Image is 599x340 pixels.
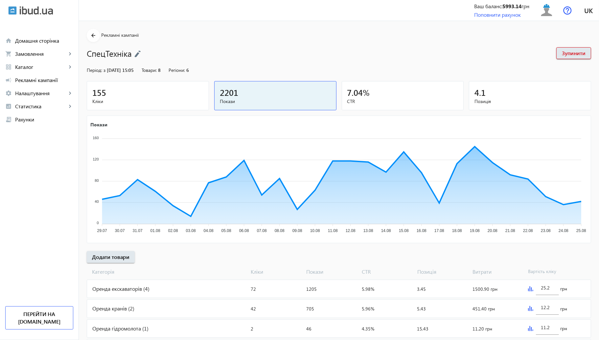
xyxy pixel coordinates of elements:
[15,90,67,96] span: Налаштування
[306,306,314,312] span: 705
[8,6,17,15] img: ibud.svg
[142,67,157,73] span: Товари:
[472,306,495,312] span: 451.40 грн
[474,3,529,10] div: Ваш баланс: грн
[347,98,458,105] span: CTR
[417,286,426,292] span: 3.45
[576,228,586,233] tspan: 25.08
[523,228,533,233] tspan: 22.08
[87,280,248,298] div: Оренда екскаваторів (4)
[92,253,129,261] span: Додати товари
[275,228,285,233] tspan: 08.08
[204,228,214,233] tspan: 04.08
[502,3,521,10] b: 5993.14
[15,64,67,70] span: Каталог
[472,326,492,332] span: 11.20 грн
[169,67,185,73] span: Регіони:
[584,6,593,14] span: uk
[133,228,143,233] tspan: 31.07
[525,268,581,275] span: Вартість кліку
[93,136,99,140] tspan: 160
[5,90,12,96] mat-icon: settings
[97,221,99,225] tspan: 0
[417,306,426,312] span: 5.43
[257,228,267,233] tspan: 07.08
[97,228,107,233] tspan: 29.07
[93,157,99,161] tspan: 120
[359,268,415,275] span: CTR
[415,268,470,275] span: Позиція
[528,286,533,291] img: graph.svg
[20,6,53,15] img: ibud_text.svg
[470,228,480,233] tspan: 19.08
[5,64,12,70] mat-icon: grid_view
[347,87,363,98] span: 7.04
[95,200,99,203] tspan: 40
[362,306,374,312] span: 5.96%
[399,228,409,233] tspan: 15.08
[5,37,12,44] mat-icon: home
[328,228,338,233] tspan: 11.08
[560,286,567,292] span: грн
[304,268,359,275] span: Покази
[107,67,134,73] span: [DATE] 15:05
[95,179,99,182] tspan: 80
[15,37,73,44] span: Домашня сторінка
[239,228,249,233] tspan: 06.08
[115,228,125,233] tspan: 30.07
[563,6,572,15] img: help.svg
[251,286,256,292] span: 72
[528,306,533,311] img: graph.svg
[5,116,12,123] mat-icon: receipt_long
[5,306,73,329] a: Перейти на [DOMAIN_NAME]
[363,87,370,98] span: %
[417,228,426,233] tspan: 16.08
[89,32,98,40] mat-icon: arrow_back
[87,320,248,337] div: Оренда гідромолота (1)
[417,326,428,332] span: 15.43
[474,98,586,105] span: Позиція
[15,116,73,123] span: Рахунки
[87,268,248,275] span: Категорія
[541,228,551,233] tspan: 23.08
[87,251,135,263] button: Додати товари
[434,228,444,233] tspan: 17.08
[5,77,12,83] mat-icon: campaign
[560,325,567,332] span: грн
[248,268,304,275] span: Кліки
[562,50,586,57] span: Зупинити
[5,103,12,110] mat-icon: analytics
[251,306,256,312] span: 42
[5,51,12,57] mat-icon: shopping_cart
[556,47,591,59] button: Зупинити
[150,228,160,233] tspan: 01.08
[306,286,317,292] span: 1205
[488,228,497,233] tspan: 20.08
[158,67,161,73] span: 8
[15,103,67,110] span: Статистика
[362,326,374,332] span: 4.35%
[472,286,497,292] span: 1500.90 грн
[560,306,567,312] span: грн
[363,228,373,233] tspan: 13.08
[67,90,73,96] mat-icon: keyboard_arrow_right
[220,98,331,105] span: Покази
[186,67,189,73] span: 6
[292,228,302,233] tspan: 09.08
[452,228,462,233] tspan: 18.08
[474,87,486,98] span: 4.1
[539,3,554,18] img: user.svg
[67,64,73,70] mat-icon: keyboard_arrow_right
[251,326,254,332] span: 2
[474,11,521,18] a: Поповнити рахунок
[92,87,106,98] span: 155
[310,228,320,233] tspan: 10.08
[186,228,196,233] tspan: 03.08
[92,98,203,105] span: Кліки
[15,77,73,83] span: Рекламні кампанії
[67,103,73,110] mat-icon: keyboard_arrow_right
[528,326,533,331] img: graph.svg
[15,51,67,57] span: Замовлення
[67,51,73,57] mat-icon: keyboard_arrow_right
[505,228,515,233] tspan: 21.08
